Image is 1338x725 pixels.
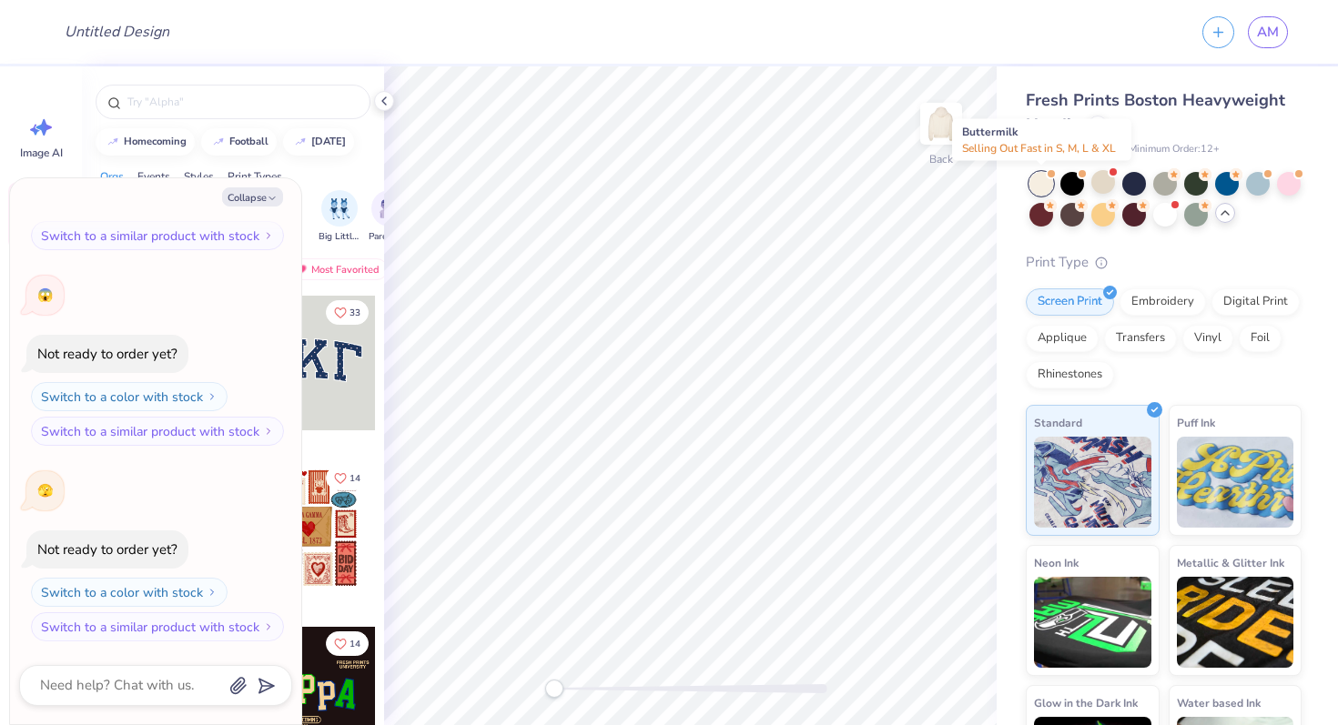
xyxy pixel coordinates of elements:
[1034,413,1082,432] span: Standard
[184,168,214,185] div: Styles
[1026,361,1114,388] div: Rhinestones
[319,230,360,244] span: Big Little Reveal
[106,136,120,147] img: trend_line.gif
[350,639,360,649] span: 14
[1257,22,1279,43] span: AM
[1026,89,1285,136] span: Fresh Prints Boston Heavyweight Hoodie
[329,198,350,219] img: Big Little Reveal Image
[1129,142,1220,157] span: Minimum Order: 12 +
[31,578,228,607] button: Switch to a color with stock
[211,136,226,147] img: trend_line.gif
[1026,252,1302,273] div: Print Type
[37,287,53,304] span: 😱
[1177,413,1215,432] span: Puff Ink
[319,190,360,244] div: filter for Big Little Reveal
[350,474,360,483] span: 14
[380,198,400,219] img: Parent's Weekend Image
[263,621,274,632] img: Switch to a similar product with stock
[228,168,282,185] div: Print Types
[31,612,284,641] button: Switch to a similar product with stock
[326,466,369,490] button: Like
[369,190,411,244] button: filter button
[929,151,953,167] div: Back
[326,631,369,656] button: Like
[369,190,411,244] div: filter for Parent's Weekend
[263,426,274,437] img: Switch to a similar product with stock
[1104,325,1177,352] div: Transfers
[50,14,184,50] input: Untitled Design
[37,540,177,559] div: Not ready to order yet?
[1026,288,1114,316] div: Screen Print
[229,136,269,146] div: football
[1034,553,1079,572] span: Neon Ink
[126,93,359,111] input: Try "Alpha"
[37,482,53,499] span: 🫣
[31,382,228,411] button: Switch to a color with stock
[137,168,170,185] div: Events
[263,230,274,241] img: Switch to a similar product with stock
[1177,437,1294,528] img: Puff Ink
[1239,325,1282,352] div: Foil
[369,230,411,244] span: Parent's Weekend
[1248,16,1288,48] a: AM
[962,141,1116,156] span: Selling Out Fast in S, M, L & XL
[350,308,360,317] span: 33
[923,106,959,142] img: Back
[1034,437,1151,528] img: Standard
[1026,325,1099,352] div: Applique
[293,136,308,147] img: trend_line.gif
[37,345,177,363] div: Not ready to order yet?
[207,391,218,402] img: Switch to a color with stock
[31,221,284,250] button: Switch to a similar product with stock
[1034,577,1151,668] img: Neon Ink
[326,300,369,325] button: Like
[1120,288,1206,316] div: Embroidery
[20,146,63,160] span: Image AI
[222,187,283,206] button: Collapse
[207,587,218,598] img: Switch to a color with stock
[283,128,354,156] button: [DATE]
[201,128,277,156] button: football
[1182,325,1233,352] div: Vinyl
[124,136,187,146] div: homecoming
[952,119,1131,161] div: Buttermilk
[1177,553,1284,572] span: Metallic & Glitter Ink
[1177,577,1294,668] img: Metallic & Glitter Ink
[1211,288,1300,316] div: Digital Print
[1177,693,1261,712] span: Water based Ink
[1034,693,1138,712] span: Glow in the Dark Ink
[31,417,284,446] button: Switch to a similar product with stock
[100,168,124,185] div: Orgs
[545,680,563,698] div: Accessibility label
[285,258,388,280] div: Most Favorited
[96,128,195,156] button: homecoming
[319,190,360,244] button: filter button
[311,136,346,146] div: halloween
